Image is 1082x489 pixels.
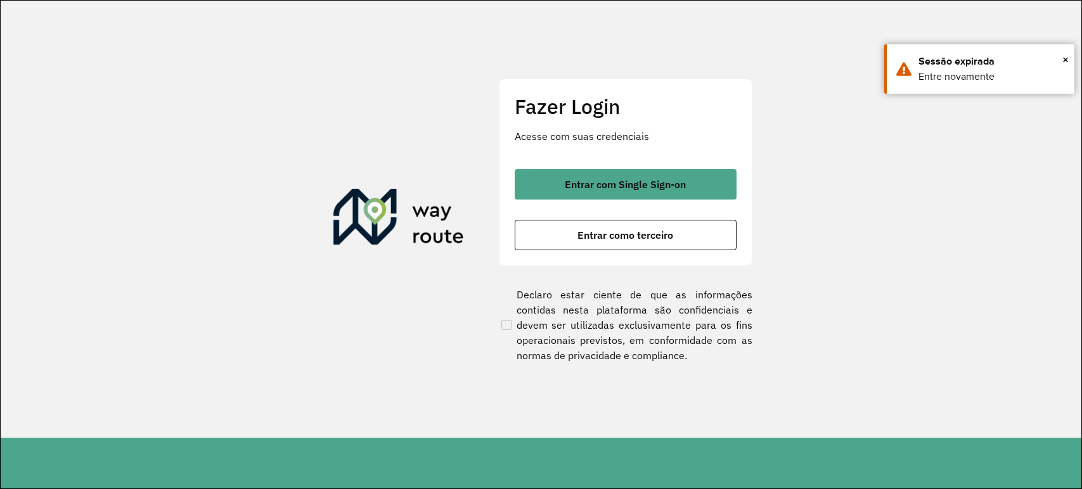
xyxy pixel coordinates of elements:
h2: Fazer Login [515,94,737,118]
img: Roteirizador AmbevTech [333,189,464,250]
div: Entre novamente [918,69,1065,84]
span: Entrar com Single Sign-on [565,179,686,189]
button: button [515,169,737,200]
p: Acesse com suas credenciais [515,129,737,144]
button: button [515,220,737,250]
span: × [1062,50,1069,69]
label: Declaro estar ciente de que as informações contidas nesta plataforma são confidenciais e devem se... [499,287,752,363]
span: Entrar como terceiro [577,230,673,240]
div: Sessão expirada [918,54,1065,69]
button: Close [1062,50,1069,69]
